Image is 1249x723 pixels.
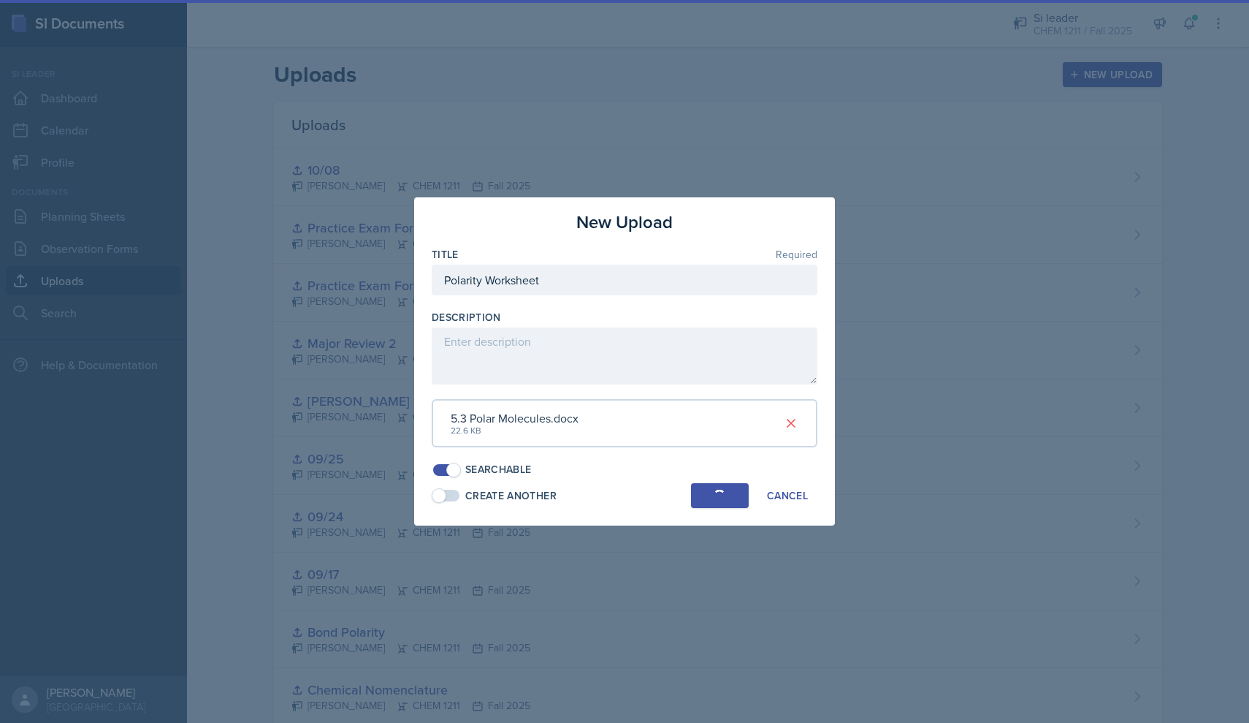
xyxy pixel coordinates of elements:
div: Cancel [767,490,808,501]
div: Create Another [465,488,557,504]
label: Title [432,247,459,262]
span: Required [776,249,817,260]
button: Cancel [757,483,817,508]
div: Searchable [465,462,532,477]
h3: New Upload [576,209,673,235]
label: Description [432,310,501,325]
div: 22.6 KB [451,424,578,437]
div: 5.3 Polar Molecules.docx [451,409,578,427]
input: Enter title [432,265,817,295]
